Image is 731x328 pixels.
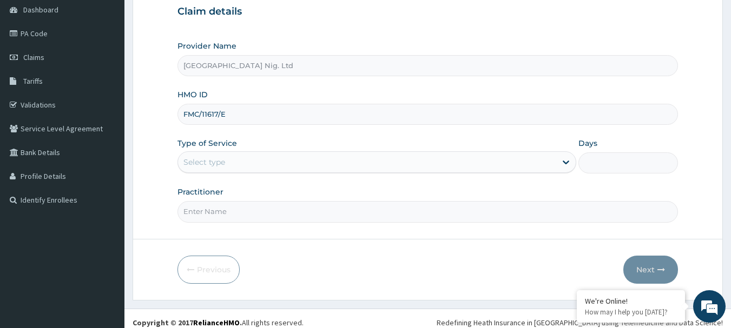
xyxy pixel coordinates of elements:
textarea: Type your message and hit 'Enter' [5,216,206,253]
span: Tariffs [23,76,43,86]
span: Claims [23,52,44,62]
div: We're Online! [585,296,677,306]
label: HMO ID [177,89,208,100]
span: Dashboard [23,5,58,15]
label: Type of Service [177,138,237,149]
button: Previous [177,256,240,284]
img: d_794563401_company_1708531726252_794563401 [20,54,44,81]
label: Practitioner [177,186,223,197]
label: Days [578,138,597,149]
div: Chat with us now [56,61,182,75]
button: Next [623,256,678,284]
p: How may I help you today? [585,307,677,317]
strong: Copyright © 2017 . [133,318,242,327]
input: Enter Name [177,201,679,222]
div: Redefining Heath Insurance in [GEOGRAPHIC_DATA] using Telemedicine and Data Science! [437,317,723,328]
a: RelianceHMO [193,318,240,327]
label: Provider Name [177,41,236,51]
h3: Claim details [177,6,679,18]
span: We're online! [63,96,149,205]
input: Enter HMO ID [177,104,679,125]
div: Select type [183,157,225,168]
div: Minimize live chat window [177,5,203,31]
